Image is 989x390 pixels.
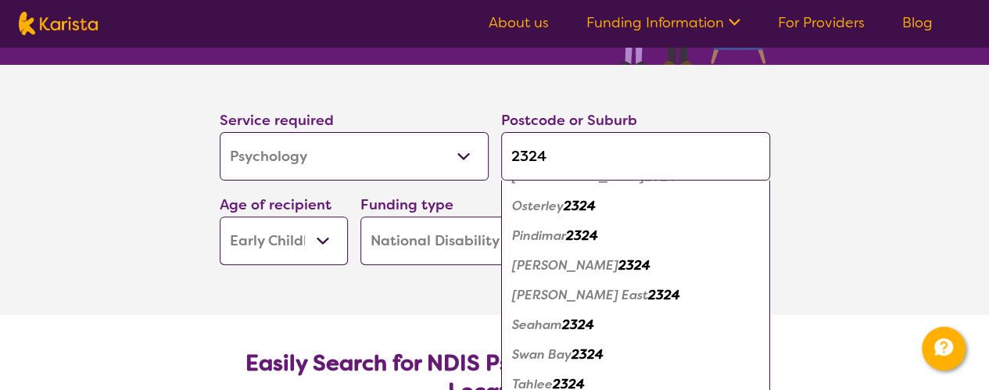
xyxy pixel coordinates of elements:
div: Raymond Terrace 2324 [509,251,762,281]
div: Pindimar 2324 [509,221,762,251]
em: Seaham [512,317,562,333]
em: [GEOGRAPHIC_DATA] [512,168,645,184]
em: 2324 [648,287,680,303]
div: Swan Bay 2324 [509,340,762,370]
input: Type [501,132,770,181]
em: [PERSON_NAME] [512,257,618,274]
a: For Providers [778,13,865,32]
a: About us [489,13,549,32]
div: Osterley 2324 [509,191,762,221]
label: Age of recipient [220,195,331,214]
em: 2324 [564,198,596,214]
em: Osterley [512,198,564,214]
label: Postcode or Suburb [501,111,637,130]
div: Raymond Terrace East 2324 [509,281,762,310]
em: Pindimar [512,227,566,244]
button: Channel Menu [922,327,966,370]
em: 2324 [562,317,594,333]
em: 2324 [566,227,598,244]
a: Blog [902,13,933,32]
a: Funding Information [586,13,740,32]
em: 2324 [645,168,677,184]
em: Swan Bay [512,346,572,363]
label: Service required [220,111,334,130]
label: Funding type [360,195,453,214]
div: Seaham 2324 [509,310,762,340]
em: [PERSON_NAME] East [512,287,648,303]
em: 2324 [618,257,650,274]
img: Karista logo [19,12,98,35]
em: 2324 [572,346,604,363]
